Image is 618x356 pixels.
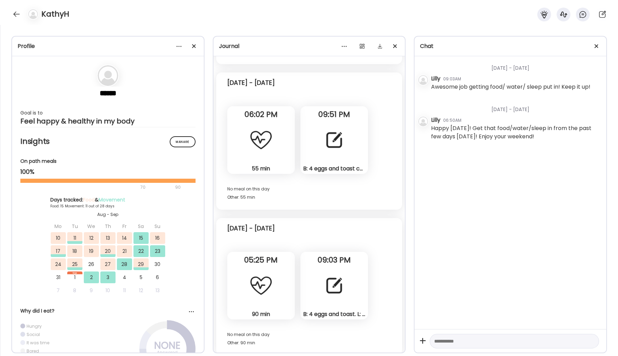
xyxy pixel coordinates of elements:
[150,285,165,296] div: 13
[27,323,42,329] div: Hungry
[431,56,601,75] div: [DATE] - [DATE]
[20,183,173,191] div: 70
[117,285,132,296] div: 11
[300,257,368,263] span: 09:03 PM
[443,117,461,123] div: 06:50AM
[84,245,99,257] div: 19
[227,79,275,87] div: [DATE] - [DATE]
[18,42,198,50] div: Profile
[84,220,99,232] div: We
[98,65,118,86] img: bg-avatar-default.svg
[117,271,132,283] div: 4
[100,232,116,244] div: 13
[67,245,82,257] div: 18
[100,220,116,232] div: Th
[227,111,295,118] span: 06:02 PM
[431,83,590,91] div: Awesome job getting food/ water/ sleep put in! Keep it up!
[431,75,440,83] div: Lilly
[117,258,132,270] div: 28
[20,307,196,315] div: Why did I eat?
[117,220,132,232] div: Fr
[150,220,165,232] div: Su
[100,271,116,283] div: 3
[133,220,149,232] div: Sa
[418,75,428,85] img: bg-avatar-default.svg
[99,196,125,203] span: Movement
[83,196,95,203] span: Food
[20,117,196,125] div: Feel happy & healthy in my body
[230,165,292,172] div: 55 min
[150,258,165,270] div: 30
[133,232,149,244] div: 15
[133,258,149,270] div: 29
[84,285,99,296] div: 9
[41,9,69,20] h4: KathyH
[443,76,461,82] div: 09:03AM
[230,310,292,318] div: 90 min
[175,183,181,191] div: 90
[100,285,116,296] div: 10
[84,258,99,270] div: 26
[67,285,82,296] div: 8
[420,42,601,50] div: Chat
[133,271,149,283] div: 5
[50,196,166,204] div: Days tracked: &
[303,165,365,172] div: B: 4 eggs and toast corn smoothie. L: turkey lunchmeat and cheese with toast. Smoothie with kale,...
[150,232,165,244] div: 16
[431,116,440,124] div: Lilly
[67,271,82,274] div: Sep
[28,9,38,19] img: bg-avatar-default.svg
[51,245,66,257] div: 17
[27,332,40,337] div: Social
[51,232,66,244] div: 10
[150,245,165,257] div: 23
[133,245,149,257] div: 22
[51,285,66,296] div: 7
[227,257,295,263] span: 05:25 PM
[150,271,165,283] div: 6
[300,111,368,118] span: 09:51 PM
[100,258,116,270] div: 27
[27,348,39,354] div: Bored
[431,124,601,141] div: Happy [DATE]! Get that food/water/sleep in from the past few days [DATE]! Enjoy your weekend!
[303,310,365,318] div: B: 4 eggs and toast. L: hamburger with cheese and toast. Smoothie with lettuce blueberries protei...
[84,232,99,244] div: 12
[117,232,132,244] div: 14
[100,245,116,257] div: 20
[20,168,196,176] div: 100%
[27,340,49,346] div: It was time
[227,185,391,201] div: No meal on this day Other: 55 min
[227,330,391,347] div: No meal on this day Other: 90 min
[51,271,66,283] div: 31
[67,258,82,270] div: 25
[20,109,196,117] div: Goal is to
[20,158,196,165] div: On path meals
[67,220,82,232] div: Tu
[51,220,66,232] div: Mo
[50,211,166,218] div: Aug - Sep
[219,42,400,50] div: Journal
[20,136,196,147] h2: Insights
[51,258,66,270] div: 24
[150,342,185,350] div: NONE
[84,271,99,283] div: 2
[67,232,82,244] div: 11
[170,136,196,147] div: Manage
[117,245,132,257] div: 21
[133,285,149,296] div: 12
[431,98,601,116] div: [DATE] - [DATE]
[227,224,275,233] div: [DATE] - [DATE]
[418,117,428,126] img: bg-avatar-default.svg
[67,271,82,283] div: 1
[50,204,166,209] div: Food: 15 Movement: 11 out of 28 days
